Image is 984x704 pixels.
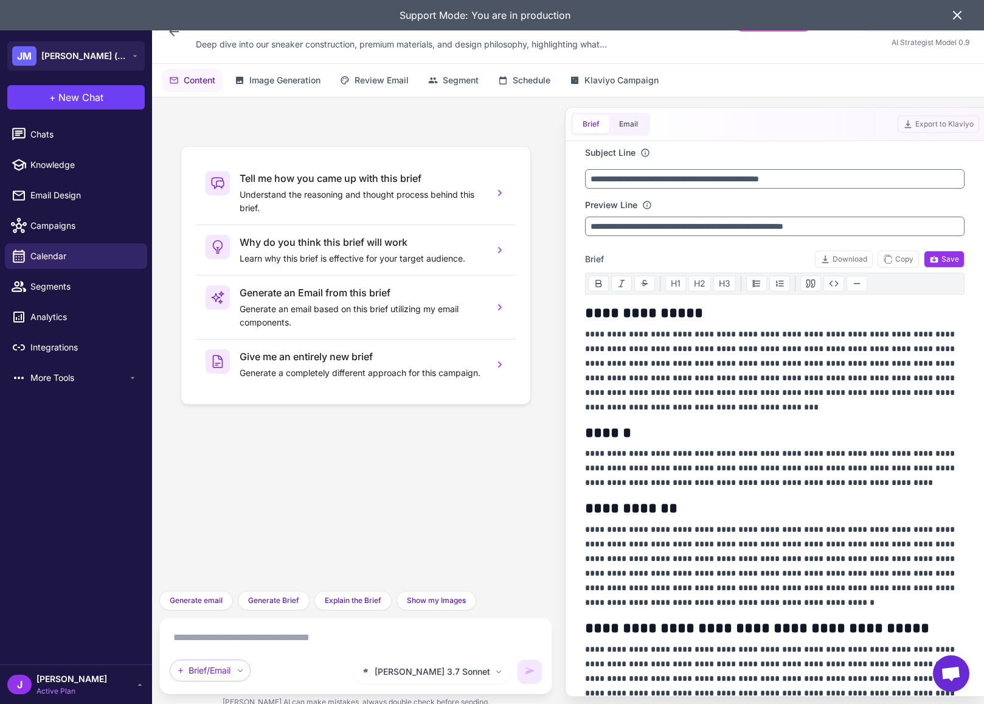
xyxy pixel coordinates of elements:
span: Review Email [355,74,409,87]
button: Generate Brief [238,591,310,610]
div: J [7,675,32,694]
span: Chats [30,128,137,141]
label: Preview Line [585,198,637,212]
span: Segments [30,280,137,293]
span: Show my Images [407,595,466,606]
button: Explain the Brief [314,591,392,610]
div: JM [12,46,36,66]
label: Subject Line [585,146,636,159]
div: Brief/Email [170,660,251,681]
button: Klaviyo Campaign [563,69,666,92]
h3: Generate an Email from this brief [240,285,484,300]
button: Download [815,251,873,268]
span: Campaigns [30,219,137,232]
a: Open chat [933,655,969,692]
span: New Chat [58,90,103,105]
span: Image Generation [249,74,320,87]
a: Analytics [5,304,147,330]
button: H2 [688,276,711,291]
span: Active Plan [36,686,107,697]
span: Generate Brief [248,595,299,606]
a: Calendar [5,243,147,269]
button: Segment [421,69,486,92]
h3: Tell me how you came up with this brief [240,171,484,186]
h3: Why do you think this brief will work [240,235,484,249]
a: Segments [5,274,147,299]
span: Segment [443,74,479,87]
h3: Give me an entirely new brief [240,349,484,364]
span: [PERSON_NAME] (demo) [41,49,126,63]
span: Explain the Brief [325,595,381,606]
span: Email Design [30,189,137,202]
span: + [49,90,56,105]
button: +New Chat [7,85,145,110]
p: Understand the reasoning and thought process behind this brief. [240,188,484,215]
button: Schedule [491,69,558,92]
span: Generate email [170,595,223,606]
div: Click to edit description [191,35,612,54]
span: Integrations [30,341,137,354]
span: Analytics [30,310,137,324]
button: Email [609,115,648,133]
button: Content [162,69,223,92]
span: Klaviyo Campaign [584,74,659,87]
button: Image Generation [227,69,328,92]
span: AI Strategist Model 0.9 [892,38,969,47]
a: Email Design [5,183,147,208]
button: Brief [573,115,609,133]
span: Copy [883,254,913,265]
span: Save [929,254,959,265]
button: Review Email [333,69,416,92]
span: [PERSON_NAME] [36,672,107,686]
button: JM[PERSON_NAME] (demo) [7,41,145,71]
span: More Tools [30,371,128,385]
button: H3 [713,276,736,291]
button: H1 [665,276,686,291]
button: Save [924,251,965,268]
span: Calendar [30,249,137,263]
a: Integrations [5,335,147,360]
span: Content [184,74,215,87]
a: Chats [5,122,147,147]
a: Knowledge [5,152,147,178]
span: Brief [585,253,604,266]
button: Export to Klaviyo [898,116,979,133]
p: Generate an email based on this brief utilizing my email components. [240,302,484,329]
span: Knowledge [30,158,137,172]
p: Generate a completely different approach for this campaign. [240,366,484,380]
button: Copy [878,251,919,268]
span: Schedule [513,74,550,87]
button: Generate email [159,591,233,610]
a: Campaigns [5,213,147,239]
p: Learn why this brief is effective for your target audience. [240,252,484,265]
button: Show my Images [397,591,476,610]
span: [PERSON_NAME] 3.7 Sonnet [375,665,490,678]
button: [PERSON_NAME] 3.7 Sonnet [353,660,510,684]
span: Deep dive into our sneaker construction, premium materials, and design philosophy, highlighting w... [196,38,607,51]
